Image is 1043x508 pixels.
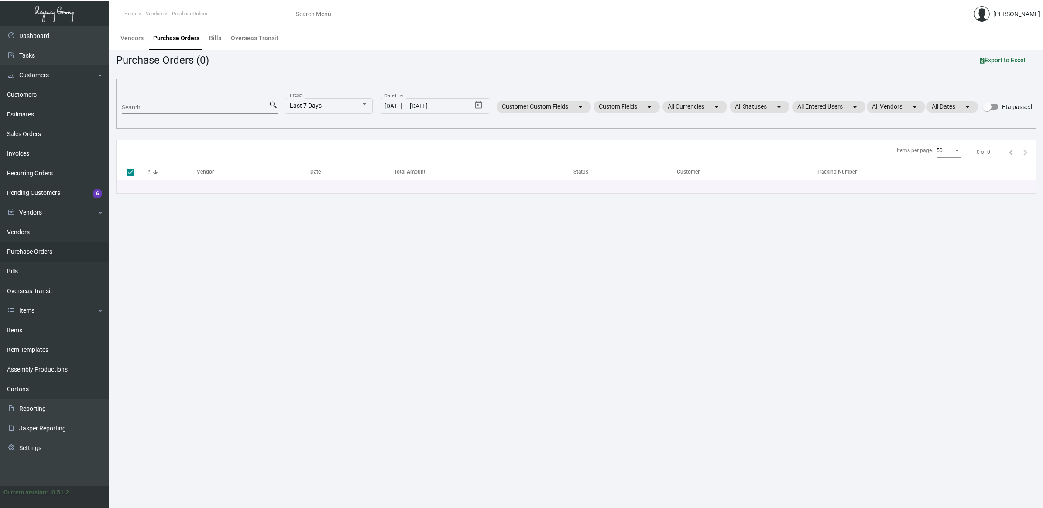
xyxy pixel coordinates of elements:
[153,34,199,43] div: Purchase Orders
[711,102,722,112] mat-icon: arrow_drop_down
[394,168,573,176] div: Total Amount
[147,168,197,176] div: #
[231,34,278,43] div: Overseas Transit
[124,11,137,17] span: Home
[677,168,700,176] div: Customer
[594,101,660,113] mat-chip: Custom Fields
[120,34,144,43] div: Vendors
[209,34,221,43] div: Bills
[677,168,817,176] div: Customer
[573,168,588,176] div: Status
[926,101,978,113] mat-chip: All Dates
[792,101,865,113] mat-chip: All Entered Users
[172,11,207,17] span: PurchaseOrders
[730,101,789,113] mat-chip: All Statuses
[662,101,727,113] mat-chip: All Currencies
[974,6,990,22] img: admin@bootstrapmaster.com
[146,11,164,17] span: Vendors
[977,148,990,156] div: 0 of 0
[644,102,655,112] mat-icon: arrow_drop_down
[269,100,278,110] mat-icon: search
[116,52,209,68] div: Purchase Orders (0)
[310,168,321,176] div: Date
[290,102,322,109] span: Last 7 Days
[993,10,1040,19] div: [PERSON_NAME]
[573,168,677,176] div: Status
[410,103,452,110] input: End date
[404,103,408,110] span: –
[51,488,69,497] div: 0.51.2
[497,101,591,113] mat-chip: Customer Custom Fields
[1004,145,1018,159] button: Previous page
[980,57,1026,64] span: Export to Excel
[909,102,920,112] mat-icon: arrow_drop_down
[867,101,925,113] mat-chip: All Vendors
[197,168,310,176] div: Vendor
[472,98,486,112] button: Open calendar
[197,168,214,176] div: Vendor
[147,168,150,176] div: #
[850,102,860,112] mat-icon: arrow_drop_down
[3,488,48,497] div: Current version:
[817,168,1036,176] div: Tracking Number
[962,102,973,112] mat-icon: arrow_drop_down
[1018,145,1032,159] button: Next page
[1002,102,1032,112] span: Eta passed
[973,52,1033,68] button: Export to Excel
[310,168,394,176] div: Date
[817,168,857,176] div: Tracking Number
[937,147,943,153] span: 50
[937,148,961,154] mat-select: Items per page:
[897,147,933,154] div: Items per page:
[575,102,586,112] mat-icon: arrow_drop_down
[384,103,402,110] input: Start date
[774,102,784,112] mat-icon: arrow_drop_down
[394,168,425,176] div: Total Amount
